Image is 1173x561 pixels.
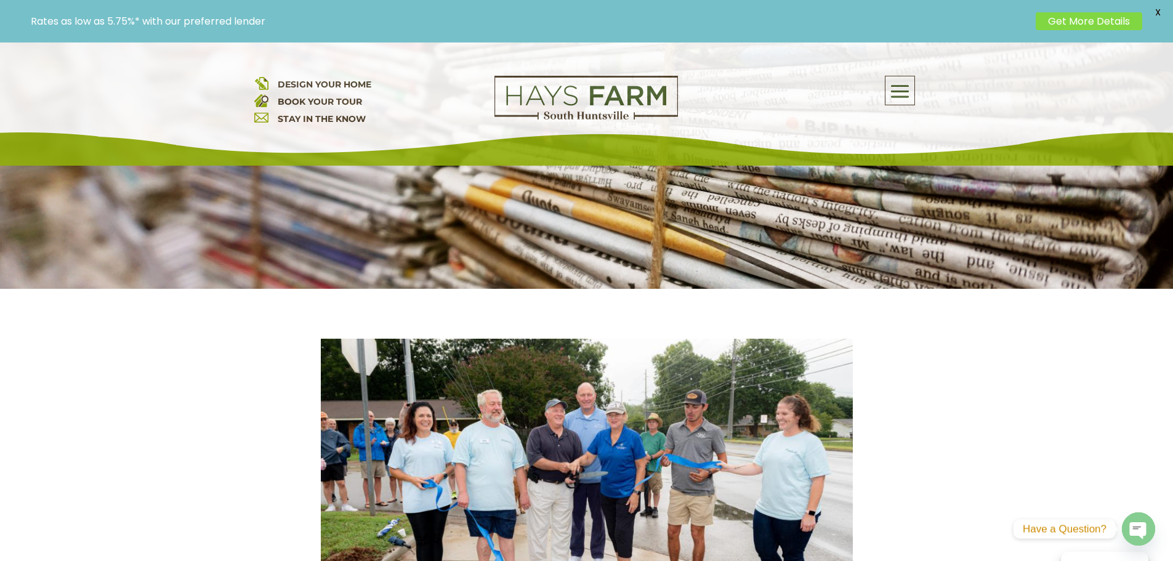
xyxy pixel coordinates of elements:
[494,76,678,120] img: Logo
[1036,12,1142,30] a: Get More Details
[278,96,362,107] a: BOOK YOUR TOUR
[254,93,268,107] img: book your home tour
[278,113,366,124] a: STAY IN THE KNOW
[278,79,371,90] a: DESIGN YOUR HOME
[254,76,268,90] img: design your home
[494,111,678,123] a: hays farm homes huntsville development
[31,15,1030,27] p: Rates as low as 5.75%* with our preferred lender
[1148,3,1167,22] span: X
